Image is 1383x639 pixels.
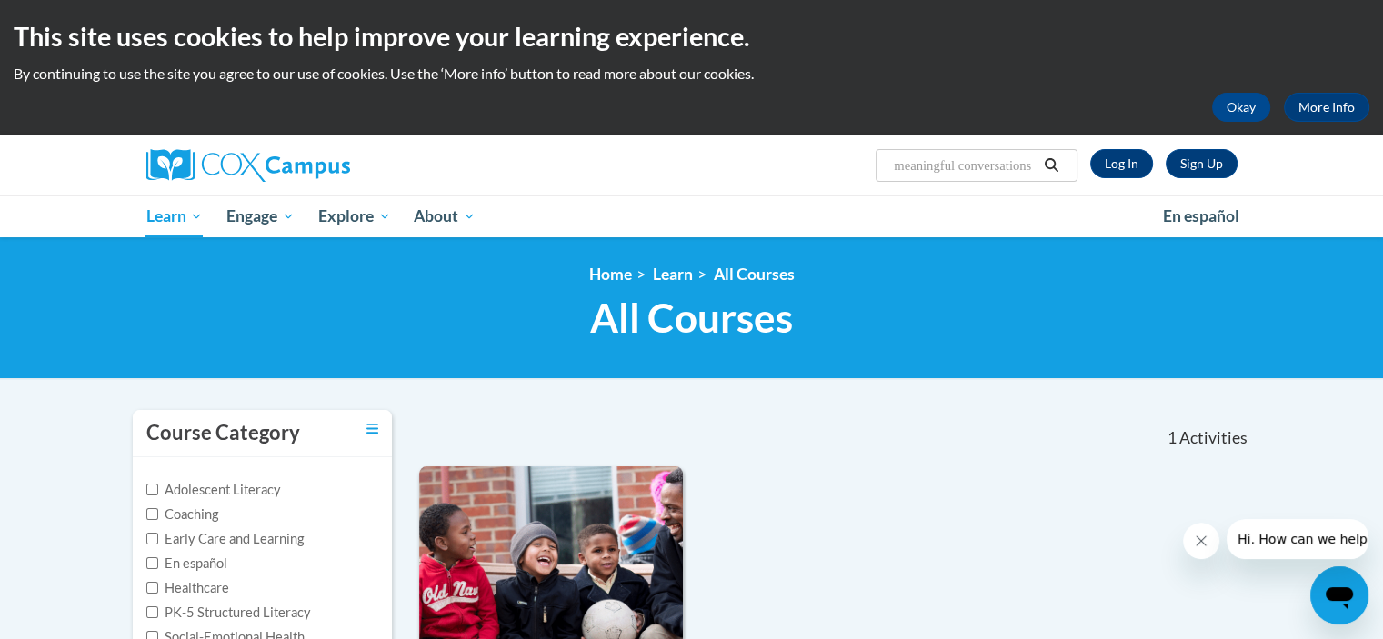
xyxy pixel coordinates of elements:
[14,64,1369,84] p: By continuing to use the site you agree to our use of cookies. Use the ‘More info’ button to read...
[146,554,227,574] label: En español
[146,529,304,549] label: Early Care and Learning
[414,205,476,227] span: About
[1090,149,1153,178] a: Log In
[146,557,158,569] input: Checkbox for Options
[653,265,693,284] a: Learn
[306,195,403,237] a: Explore
[146,603,311,623] label: PK-5 Structured Literacy
[215,195,306,237] a: Engage
[714,265,795,284] a: All Courses
[366,419,378,439] a: Toggle collapse
[1179,428,1248,448] span: Activities
[146,504,218,524] label: Coaching
[1037,155,1065,176] button: Search
[146,419,300,447] h3: Course Category
[318,205,391,227] span: Explore
[1151,197,1251,235] a: En español
[892,155,1037,176] input: Search Courses
[1163,206,1239,225] span: En español
[135,195,215,237] a: Learn
[146,582,158,594] input: Checkbox for Options
[145,205,203,227] span: Learn
[1212,93,1270,122] button: Okay
[1166,149,1238,178] a: Register
[146,480,281,500] label: Adolescent Literacy
[1310,566,1368,624] iframe: Button to launch messaging window
[146,149,492,182] a: Cox Campus
[119,195,1265,237] div: Main menu
[590,294,793,342] span: All Courses
[1284,93,1369,122] a: More Info
[1167,428,1176,448] span: 1
[146,578,229,598] label: Healthcare
[226,205,295,227] span: Engage
[146,484,158,495] input: Checkbox for Options
[1227,519,1368,559] iframe: Message from company
[146,606,158,618] input: Checkbox for Options
[1183,523,1219,559] iframe: Close message
[146,508,158,520] input: Checkbox for Options
[402,195,487,237] a: About
[589,265,632,284] a: Home
[14,18,1369,55] h2: This site uses cookies to help improve your learning experience.
[146,149,350,182] img: Cox Campus
[146,533,158,544] input: Checkbox for Options
[11,13,147,27] span: Hi. How can we help?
